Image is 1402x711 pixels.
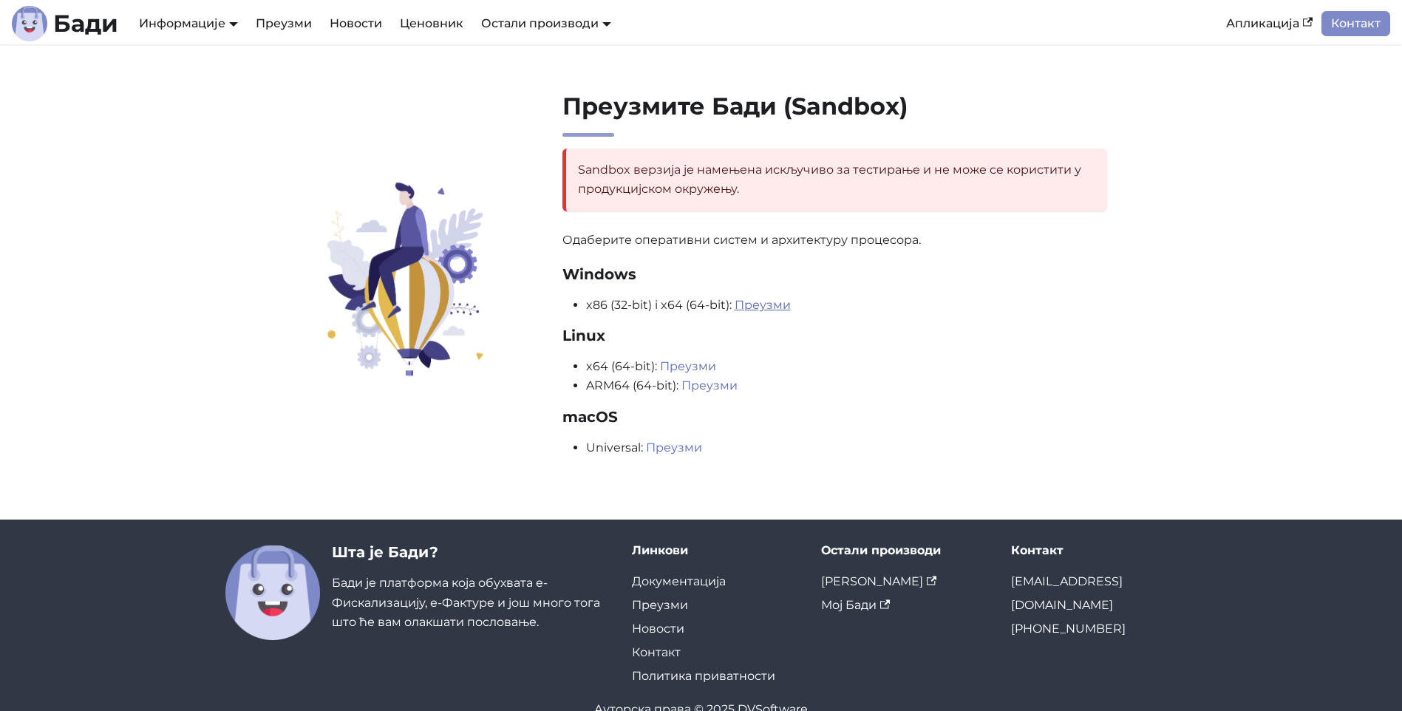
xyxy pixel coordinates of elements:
a: Документација [632,574,726,588]
p: Одаберите оперативни систем и архитектуру процесора. [562,231,1108,250]
a: Новости [632,622,684,636]
a: Остали производи [481,16,611,30]
a: Преузми [646,440,702,455]
li: Universal: [586,438,1108,457]
a: Преузми [632,598,688,612]
img: Лого [12,6,47,41]
a: Контакт [632,645,681,659]
div: Линкови [632,543,798,558]
h3: Linux [562,327,1108,345]
div: Контакт [1011,543,1177,558]
a: Мој Бади [821,598,890,612]
a: Преузми [247,11,321,36]
h3: Шта је Бади? [332,543,608,562]
h3: Windows [562,265,1108,284]
a: [EMAIL_ADDRESS][DOMAIN_NAME] [1011,574,1123,612]
b: Бади [53,12,118,35]
a: Ценовник [391,11,472,36]
a: Новости [321,11,391,36]
a: ЛогоБади [12,6,118,41]
li: x64 (64-bit): [586,357,1108,376]
a: Контакт [1321,11,1390,36]
li: ARM64 (64-bit): [586,376,1108,395]
a: [PERSON_NAME] [821,574,936,588]
h2: Преузмите Бади (Sandbox) [562,92,1108,137]
div: Бади је платформа која обухвата е-Фискализацију, е-Фактуре и још много тога што ће вам олакшати п... [332,543,608,640]
a: Политика приватности [632,669,775,683]
div: Остали производи [821,543,987,558]
li: x86 (32-bit) i x64 (64-bit): [586,296,1108,315]
a: Преузми [735,298,791,312]
a: [PHONE_NUMBER] [1011,622,1126,636]
img: Бади [225,545,320,640]
a: Преузми [660,359,716,373]
a: Апликација [1217,11,1321,36]
img: Преузмите Бади (Sandbox) [291,180,517,378]
div: Sandbox верзија је намењена искључиво за тестирање и не може се користити у продукцијском окружењу. [562,149,1108,211]
a: Информације [139,16,238,30]
a: Преузми [681,378,738,392]
h3: macOS [562,408,1108,426]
